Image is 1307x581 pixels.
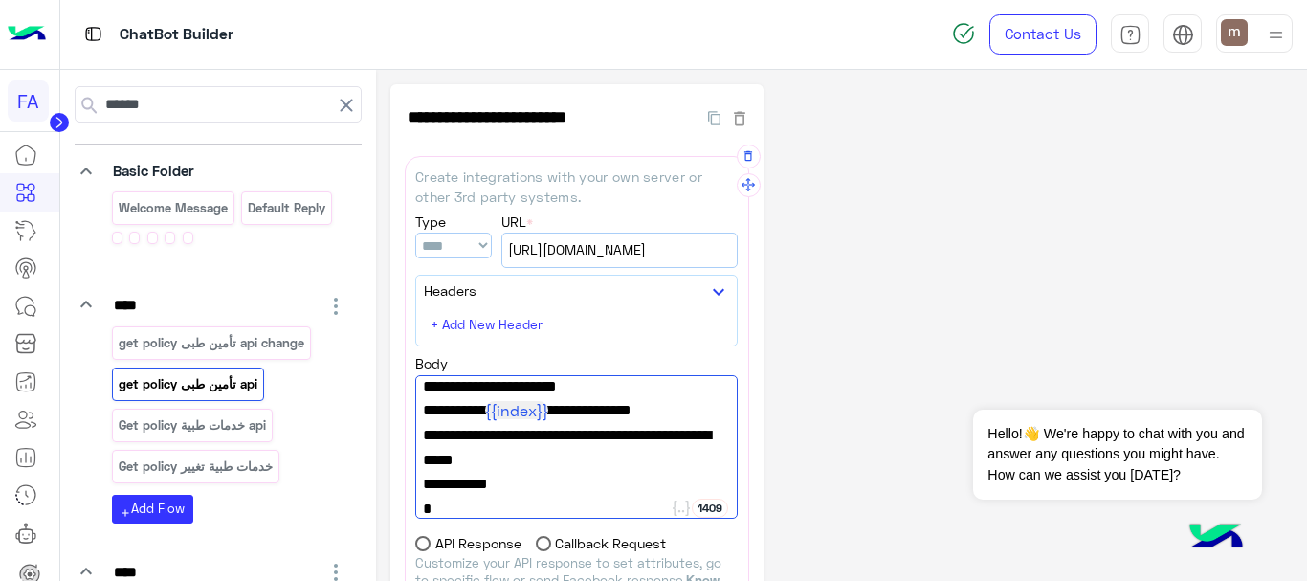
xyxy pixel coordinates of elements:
button: Delete Flow [730,106,749,128]
button: Duplicate Flow [698,106,730,128]
button: addAdd Flow [112,495,193,523]
i: keyboard_arrow_down [707,280,730,303]
p: ChatBot Builder [120,22,233,48]
button: keyboard_arrow_down [707,279,730,303]
span: "index_attribute_name" :"index", [423,448,730,473]
span: "index" : , [423,398,730,423]
span: Hello!👋 We're happy to chat with you and answer any questions you might have. How can we assist y... [973,410,1261,500]
span: "title" : "المزيد", [423,423,730,448]
p: get policy تأمين طبى api [117,373,258,395]
span: [URL][DOMAIN_NAME] [508,239,731,260]
label: Type [415,212,446,232]
label: Body [415,353,448,373]
p: get policy تأمين طبى api change [117,332,305,354]
img: spinner [952,22,975,45]
label: API Response [415,533,521,553]
span: "show_more_flow_name" :"get policy تأمين طبى api", [423,472,730,521]
img: tab [81,22,105,46]
a: tab [1111,14,1149,55]
label: Headers [424,280,476,301]
div: 1409 [692,499,728,518]
img: tab [1119,24,1141,46]
img: userImage [1221,19,1248,46]
i: keyboard_arrow_down [75,160,98,183]
img: hulul-logo.png [1183,504,1250,571]
button: Delete Message [737,145,761,168]
p: Welcome Message [117,197,229,219]
label: URL [501,212,533,232]
i: keyboard_arrow_down [75,293,98,316]
button: Drag [737,173,761,197]
p: Default reply [247,197,327,219]
img: profile [1264,23,1288,47]
label: Callback Request [536,533,667,553]
span: Basic Folder [113,162,194,179]
i: add [120,507,131,519]
button: Add user attribute [671,499,692,518]
img: tab [1172,24,1194,46]
p: Create integrations with your own server or other 3rd party systems. [415,167,738,208]
button: + Add New Header [424,310,553,338]
a: Contact Us [989,14,1097,55]
span: {{index}} [485,401,548,419]
img: Logo [8,14,46,55]
p: Get policy خدمات طبية تغيير [117,456,274,478]
p: Get policy خدمات طبية api [117,414,267,436]
div: FA [8,80,49,122]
